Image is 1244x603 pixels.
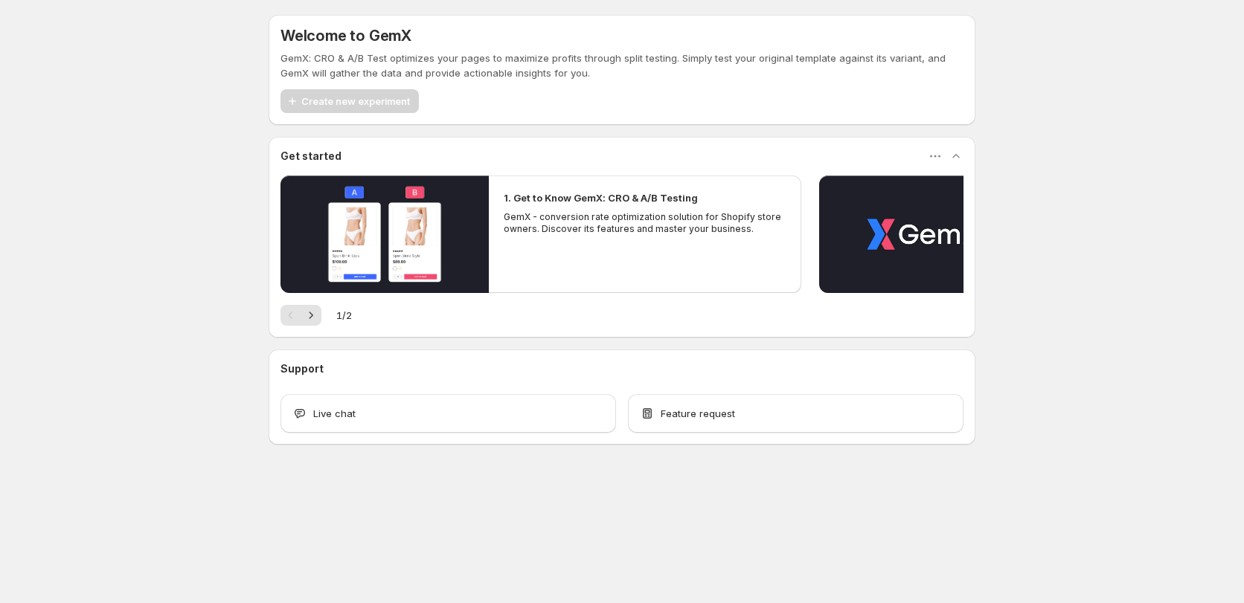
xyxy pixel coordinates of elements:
h5: Welcome to GemX [280,27,411,45]
button: Next [301,305,321,326]
h3: Support [280,361,324,376]
nav: Pagination [280,305,321,326]
button: Play video [819,175,1027,293]
span: 1 / 2 [336,308,352,323]
span: Live chat [313,406,356,421]
p: GemX: CRO & A/B Test optimizes your pages to maximize profits through split testing. Simply test ... [280,51,964,80]
p: GemX - conversion rate optimization solution for Shopify store owners. Discover its features and ... [504,211,786,235]
button: Play video [280,175,489,293]
h2: 1. Get to Know GemX: CRO & A/B Testing [504,190,698,205]
h3: Get started [280,149,342,164]
span: Feature request [661,406,735,421]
